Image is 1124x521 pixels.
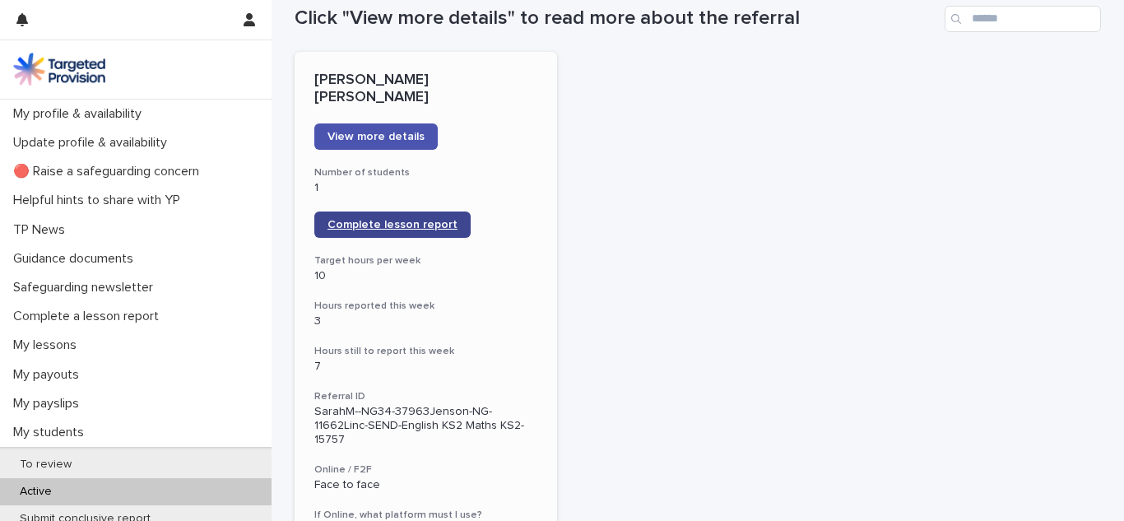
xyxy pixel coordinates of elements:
[7,135,180,151] p: Update profile & availability
[7,280,166,295] p: Safeguarding newsletter
[314,463,537,477] h3: Online / F2F
[314,360,537,374] p: 7
[295,7,938,30] h1: Click "View more details" to read more about the referral
[314,405,537,446] p: SarahM--NG34-37963Jenson-NG-11662Linc-SEND-English KS2 Maths KS2-15757
[314,478,537,492] p: Face to face
[7,396,92,412] p: My payslips
[327,131,425,142] span: View more details
[945,6,1101,32] input: Search
[7,106,155,122] p: My profile & availability
[314,300,537,313] h3: Hours reported this week
[314,123,438,150] a: View more details
[13,53,105,86] img: M5nRWzHhSzIhMunXDL62
[314,166,537,179] h3: Number of students
[7,222,78,238] p: TP News
[314,181,537,195] p: 1
[7,425,97,440] p: My students
[314,72,537,107] p: [PERSON_NAME] [PERSON_NAME]
[314,212,471,238] a: Complete lesson report
[314,254,537,267] h3: Target hours per week
[7,458,85,472] p: To review
[7,309,172,324] p: Complete a lesson report
[314,269,537,283] p: 10
[314,314,537,328] p: 3
[327,219,457,230] span: Complete lesson report
[7,193,193,208] p: Helpful hints to share with YP
[314,345,537,358] h3: Hours still to report this week
[7,337,90,353] p: My lessons
[314,390,537,403] h3: Referral ID
[7,251,146,267] p: Guidance documents
[7,485,65,499] p: Active
[7,367,92,383] p: My payouts
[7,164,212,179] p: 🔴 Raise a safeguarding concern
